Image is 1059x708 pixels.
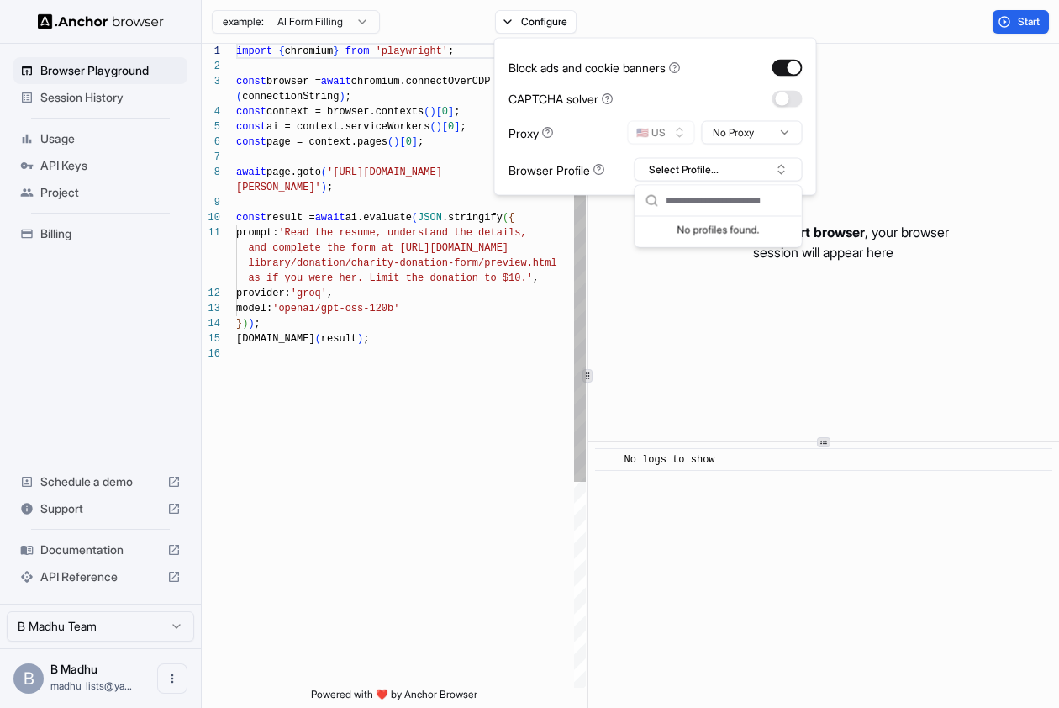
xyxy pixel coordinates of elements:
[702,121,803,145] button: No Proxy
[635,158,803,182] button: Select Profile...
[442,212,503,224] span: .stringify
[436,121,442,133] span: )
[508,212,514,224] span: {
[236,76,266,87] span: const
[40,473,161,490] span: Schedule a demo
[202,44,220,59] div: 1
[345,45,370,57] span: from
[202,165,220,180] div: 8
[202,316,220,331] div: 14
[236,136,266,148] span: const
[345,91,351,103] span: ;
[321,333,357,345] span: result
[40,568,161,585] span: API Reference
[345,212,412,224] span: ai.evaluate
[40,157,181,174] span: API Keys
[202,195,220,210] div: 9
[454,106,460,118] span: ;
[236,212,266,224] span: const
[339,91,345,103] span: )
[50,679,132,692] span: madhu_lists@yahoo.com
[242,91,339,103] span: connectionString
[13,468,187,495] div: Schedule a demo
[418,136,424,148] span: ;
[321,182,327,193] span: )
[202,104,220,119] div: 4
[698,222,949,262] p: After pressing , your browser session will appear here
[1018,15,1041,29] span: Start
[448,45,454,57] span: ;
[13,152,187,179] div: API Keys
[40,225,181,242] span: Billing
[624,454,715,466] span: No logs to show
[363,333,369,345] span: ;
[266,106,424,118] span: context = browser.contexts
[266,121,429,133] span: ai = context.serviceWorkers
[311,688,477,708] span: Powered with ❤️ by Anchor Browser
[236,227,278,239] span: prompt:
[393,136,399,148] span: )
[236,288,291,299] span: provider:
[278,45,284,57] span: {
[13,495,187,522] div: Support
[236,166,266,178] span: await
[376,45,448,57] span: 'playwright'
[278,227,526,239] span: 'Read the resume, understand the details,
[236,318,242,330] span: }
[448,121,454,133] span: 0
[436,106,442,118] span: [
[460,121,466,133] span: ;
[603,452,612,468] span: ​
[202,150,220,165] div: 7
[333,45,339,57] span: }
[40,62,181,79] span: Browser Playground
[13,220,187,247] div: Billing
[503,212,508,224] span: (
[236,333,315,345] span: [DOMAIN_NAME]
[429,121,435,133] span: (
[272,303,399,314] span: 'openai/gpt-oss-120b'
[266,166,321,178] span: page.goto
[13,57,187,84] div: Browser Playground
[781,224,865,240] span: start browser
[321,76,351,87] span: await
[508,59,681,77] div: Block ads and cookie banners
[242,318,248,330] span: )
[202,331,220,346] div: 15
[38,13,164,29] img: Anchor Logo
[202,59,220,74] div: 2
[327,166,442,178] span: '[URL][DOMAIN_NAME]
[495,10,577,34] button: Configure
[236,45,272,57] span: import
[236,91,242,103] span: (
[351,76,491,87] span: chromium.connectOverCDP
[327,288,333,299] span: ,
[202,135,220,150] div: 6
[202,74,220,89] div: 3
[223,15,264,29] span: example:
[248,272,532,284] span: as if you were her. Limit the donation to $10.'
[157,663,187,694] button: Open menu
[412,212,418,224] span: (
[993,10,1049,34] button: Start
[442,106,448,118] span: 0
[635,217,802,240] div: No profiles found.
[236,106,266,118] span: const
[13,536,187,563] div: Documentation
[551,257,556,269] span: l
[40,542,161,558] span: Documentation
[50,662,97,676] span: B Madhu
[40,89,181,106] span: Session History
[202,301,220,316] div: 13
[454,121,460,133] span: ]
[635,217,802,247] div: Suggestions
[202,225,220,240] div: 11
[248,242,508,254] span: and complete the form at [URL][DOMAIN_NAME]
[424,106,429,118] span: (
[508,90,614,108] div: CAPTCHA solver
[429,106,435,118] span: )
[248,318,254,330] span: )
[202,286,220,301] div: 12
[266,212,315,224] span: result =
[202,346,220,362] div: 16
